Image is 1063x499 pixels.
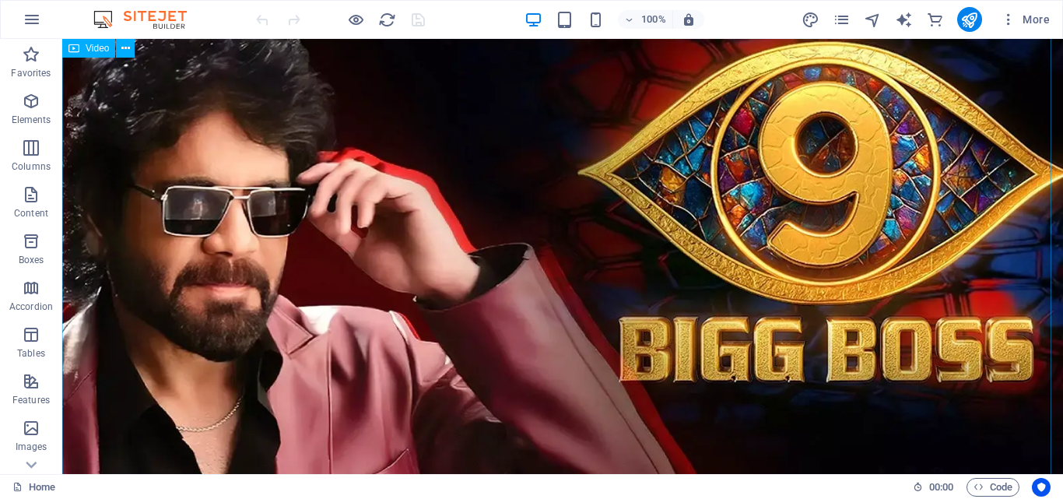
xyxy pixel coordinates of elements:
img: Editor Logo [89,10,206,29]
i: Reload page [378,11,396,29]
i: Navigator [864,11,882,29]
span: 00 00 [929,478,953,497]
a: Click to cancel selection. Double-click to open Pages [12,478,55,497]
span: More [1001,12,1050,27]
button: text_generator [895,10,914,29]
i: Pages (Ctrl+Alt+S) [833,11,851,29]
p: Elements [12,114,51,126]
p: Favorites [11,67,51,79]
span: : [940,481,942,493]
span: Code [974,478,1012,497]
p: Images [16,441,47,453]
p: Content [14,207,48,220]
p: Boxes [19,254,44,266]
span: Video [86,44,109,53]
button: 100% [618,10,673,29]
h6: 100% [641,10,666,29]
button: reload [377,10,396,29]
i: Design (Ctrl+Alt+Y) [802,11,819,29]
button: More [995,7,1056,32]
button: design [802,10,820,29]
p: Accordion [9,300,53,313]
p: Tables [17,347,45,360]
button: Usercentrics [1032,478,1051,497]
i: Publish [960,11,978,29]
p: Columns [12,160,51,173]
h6: Session time [913,478,954,497]
i: AI Writer [895,11,913,29]
p: Features [12,394,50,406]
i: Commerce [926,11,944,29]
button: pages [833,10,851,29]
button: Code [967,478,1019,497]
button: navigator [864,10,882,29]
i: On resize automatically adjust zoom level to fit chosen device. [682,12,696,26]
button: publish [957,7,982,32]
button: commerce [926,10,945,29]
